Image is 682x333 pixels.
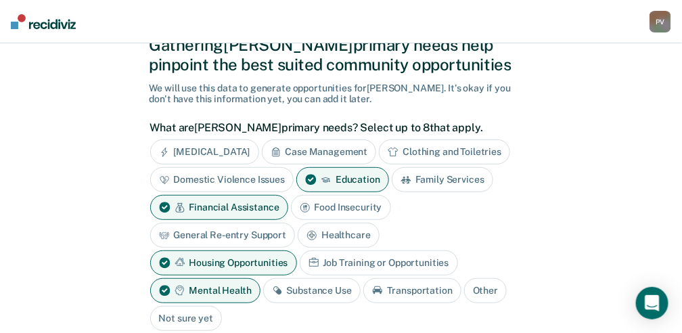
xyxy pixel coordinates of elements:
[636,287,668,319] div: Open Intercom Messenger
[150,121,526,134] label: What are [PERSON_NAME] primary needs? Select up to 8 that apply.
[11,14,76,29] img: Recidiviz
[150,306,222,331] div: Not sure yet
[263,278,361,303] div: Substance Use
[300,250,458,275] div: Job Training or Opportunities
[150,223,296,248] div: General Re-entry Support
[262,139,377,164] div: Case Management
[379,139,510,164] div: Clothing and Toiletries
[291,195,391,220] div: Food Insecurity
[150,195,288,220] div: Financial Assistance
[150,278,260,303] div: Mental Health
[363,278,461,303] div: Transportation
[298,223,380,248] div: Healthcare
[392,167,493,192] div: Family Services
[150,83,533,106] div: We will use this data to generate opportunities for [PERSON_NAME] . It's okay if you don't have t...
[650,11,671,32] button: PV
[150,139,259,164] div: [MEDICAL_DATA]
[464,278,507,303] div: Other
[150,35,533,74] div: Gathering [PERSON_NAME] primary needs help pinpoint the best suited community opportunities
[296,167,389,192] div: Education
[650,11,671,32] div: P V
[150,250,297,275] div: Housing Opportunities
[150,167,294,192] div: Domestic Violence Issues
